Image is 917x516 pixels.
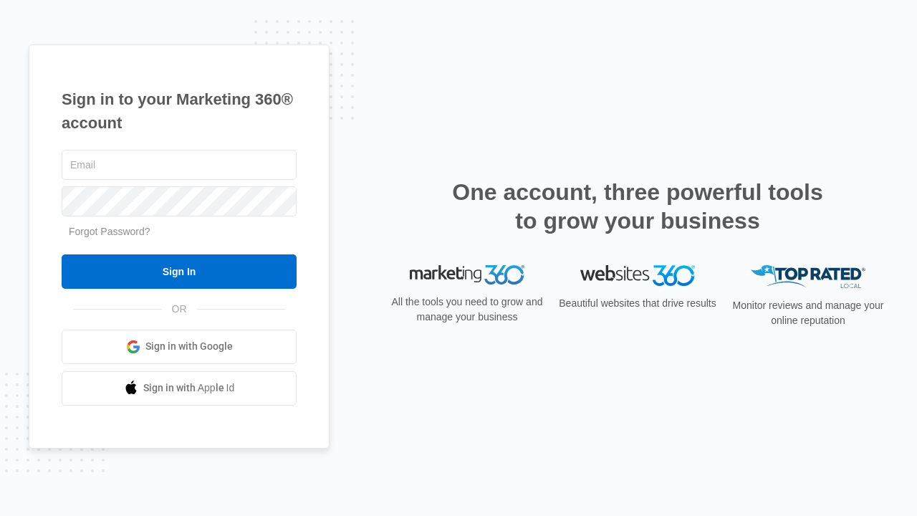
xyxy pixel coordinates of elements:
[69,226,150,237] a: Forgot Password?
[580,265,695,286] img: Websites 360
[557,296,718,311] p: Beautiful websites that drive results
[145,339,233,354] span: Sign in with Google
[62,371,297,406] a: Sign in with Apple Id
[410,265,524,285] img: Marketing 360
[62,150,297,180] input: Email
[162,302,197,317] span: OR
[728,298,888,328] p: Monitor reviews and manage your online reputation
[143,381,235,396] span: Sign in with Apple Id
[751,265,865,289] img: Top Rated Local
[387,295,547,325] p: All the tools you need to grow and manage your business
[448,178,827,235] h2: One account, three powerful tools to grow your business
[62,87,297,135] h1: Sign in to your Marketing 360® account
[62,254,297,289] input: Sign In
[62,330,297,364] a: Sign in with Google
